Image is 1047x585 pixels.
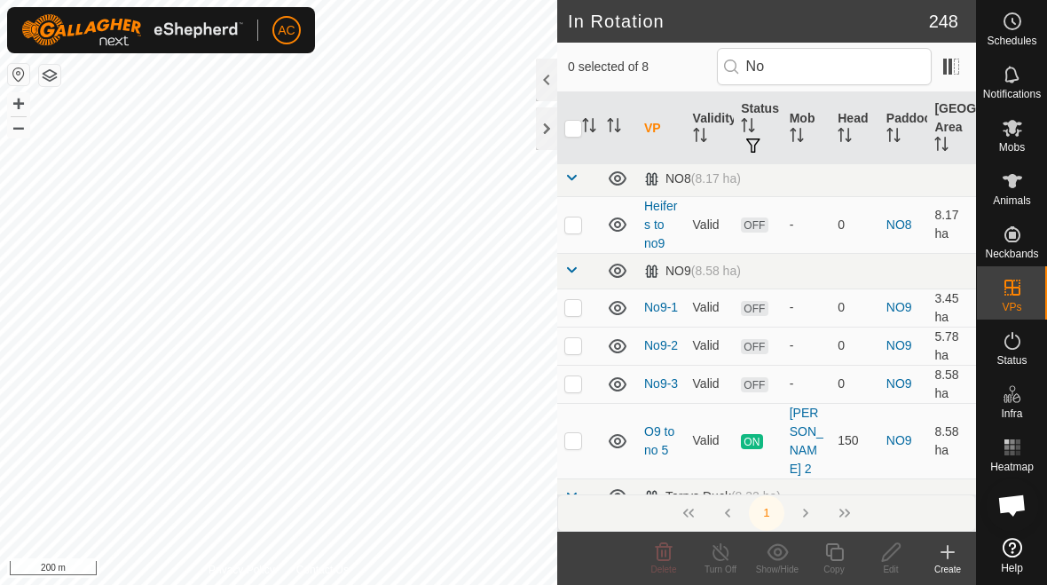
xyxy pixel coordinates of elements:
span: 248 [929,8,958,35]
p-sorticon: Activate to sort [741,121,755,135]
div: - [790,216,824,234]
p-sorticon: Activate to sort [886,130,901,145]
div: Open chat [986,478,1039,532]
div: Terrys Duck [644,489,781,504]
p-sorticon: Activate to sort [693,130,707,145]
div: Copy [806,563,862,576]
span: (8.58 ha) [691,264,741,278]
p-sorticon: Activate to sort [934,139,949,154]
span: OFF [741,217,768,233]
a: No9-2 [644,338,678,352]
button: + [8,93,29,115]
th: Mob [783,92,831,165]
th: Head [831,92,879,165]
td: Valid [686,289,735,327]
td: 8.17 ha [927,196,976,253]
th: Paddock [879,92,928,165]
span: Neckbands [985,249,1038,259]
td: 8.58 ha [927,365,976,403]
span: Help [1001,563,1023,573]
td: 0 [831,196,879,253]
a: Help [977,531,1047,581]
span: OFF [741,301,768,316]
span: Mobs [999,142,1025,153]
button: Reset Map [8,64,29,85]
p-sorticon: Activate to sort [582,121,596,135]
button: – [8,116,29,138]
span: ON [741,434,762,449]
td: 0 [831,327,879,365]
a: NO9 [886,300,912,314]
button: Map Layers [39,65,60,86]
th: VP [637,92,686,165]
p-sorticon: Activate to sort [607,121,621,135]
a: Contact Us [296,562,349,578]
div: Create [919,563,976,576]
div: - [790,336,824,355]
img: Gallagher Logo [21,14,243,46]
td: 150 [831,403,879,478]
td: 3.45 ha [927,289,976,327]
td: 0 [831,365,879,403]
a: O9 to no 5 [644,424,674,457]
div: NO9 [644,264,741,279]
span: Heatmap [990,462,1034,472]
div: [PERSON_NAME] 2 [790,404,824,478]
span: Notifications [983,89,1041,99]
div: - [790,298,824,317]
p-sorticon: Activate to sort [790,130,804,145]
span: Schedules [987,36,1036,46]
span: Animals [993,195,1031,206]
span: 0 selected of 8 [568,58,717,76]
span: (8.32 ha) [731,489,781,503]
div: NO8 [644,171,741,186]
a: NO9 [886,376,912,391]
a: Privacy Policy [209,562,275,578]
th: Validity [686,92,735,165]
h2: In Rotation [568,11,929,32]
a: NO9 [886,433,912,447]
span: OFF [741,377,768,392]
td: Valid [686,196,735,253]
div: - [790,375,824,393]
button: 1 [749,495,784,531]
td: 8.58 ha [927,403,976,478]
p-sorticon: Activate to sort [838,130,852,145]
td: Valid [686,365,735,403]
span: Infra [1001,408,1022,419]
a: NO9 [886,338,912,352]
div: Turn Off [692,563,749,576]
a: No9-3 [644,376,678,391]
span: AC [278,21,295,40]
span: Delete [651,565,677,574]
span: (8.17 ha) [691,171,741,186]
div: Edit [862,563,919,576]
a: NO8 [886,217,912,232]
td: Valid [686,403,735,478]
span: OFF [741,339,768,354]
th: [GEOGRAPHIC_DATA] Area [927,92,976,165]
td: 0 [831,289,879,327]
th: Status [734,92,783,165]
span: Status [996,355,1027,366]
span: VPs [1002,302,1021,312]
a: Heifers to no9 [644,199,677,250]
td: 5.78 ha [927,327,976,365]
td: Valid [686,327,735,365]
input: Search (S) [717,48,932,85]
div: Show/Hide [749,563,806,576]
a: No9-1 [644,300,678,314]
